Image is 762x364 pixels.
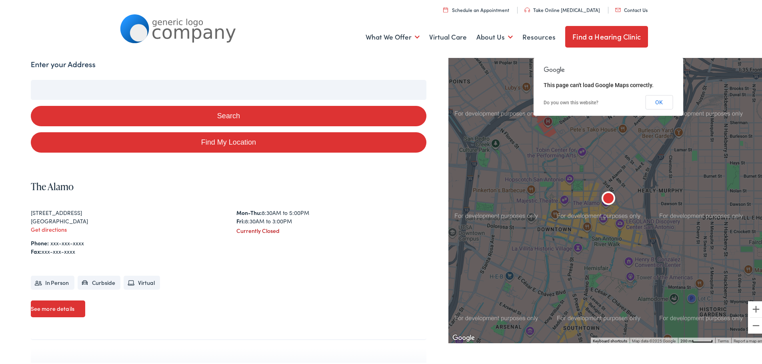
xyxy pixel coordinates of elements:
img: utility icon [615,6,621,10]
img: utility icon [524,6,530,11]
div: [GEOGRAPHIC_DATA] [31,215,221,224]
a: Find My Location [31,131,426,151]
a: Find a Hearing Clinic [565,24,648,46]
button: Map Scale: 200 m per 48 pixels [678,336,715,342]
img: Google [450,331,477,342]
div: 8:30AM to 5:00PM 8:30AM to 3:00PM [236,207,426,224]
div: Currently Closed [236,225,426,233]
a: Schedule an Appointment [443,5,509,12]
button: Keyboard shortcuts [593,337,627,342]
a: Contact Us [615,5,648,12]
label: Enter your Address [31,57,96,69]
div: The Alamo [599,188,618,207]
a: Do you own this website? [544,98,598,104]
input: Enter your address or zip code [31,78,426,98]
strong: Phone: [31,237,49,245]
a: Terms (opens in new tab) [718,337,729,342]
strong: Mon-Thu: [236,207,262,215]
span: 200 m [680,337,692,342]
a: Open this area in Google Maps (opens a new window) [450,331,477,342]
span: This page can't load Google Maps correctly. [544,80,654,87]
div: [STREET_ADDRESS] [31,207,221,215]
span: Map data ©2025 Google [632,337,676,342]
li: Virtual [124,274,160,288]
a: Get directions [31,224,67,232]
a: See more details [31,299,85,316]
strong: Fri: [236,215,245,223]
button: OK [645,93,673,108]
a: xxx-xxx-xxxx [50,237,84,245]
a: About Us [476,21,513,50]
a: Resources [522,21,556,50]
a: The Alamo [31,178,74,191]
a: Take Online [MEDICAL_DATA] [524,5,600,12]
div: xxx-xxx-xxxx [31,246,426,254]
strong: Fax: [31,246,42,254]
li: In Person [31,274,74,288]
a: Virtual Care [429,21,467,50]
li: Curbside [78,274,121,288]
a: What We Offer [366,21,420,50]
button: Search [31,104,426,125]
img: utility icon [443,6,448,11]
